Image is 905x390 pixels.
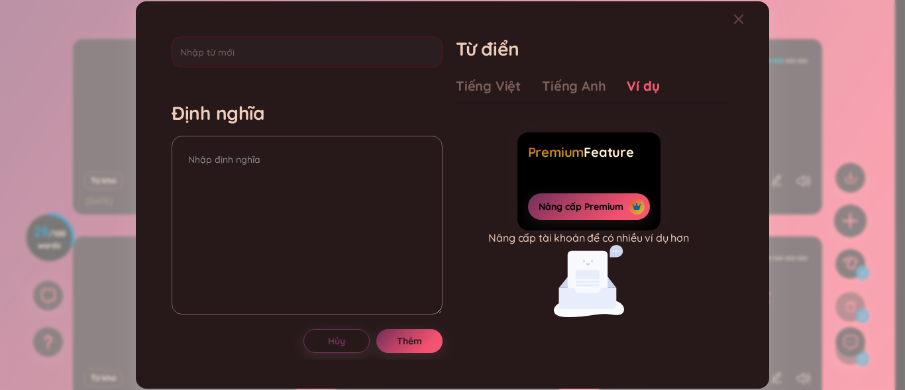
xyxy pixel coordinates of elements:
span: Thêm [397,334,422,348]
div: Tiếng Việt [456,77,521,95]
img: crown icon [632,202,641,211]
h4: Định nghĩa [172,101,443,125]
div: Tiếng Anh [542,77,606,95]
div: Ví dụ [627,77,659,95]
input: Nhập từ mới [172,37,443,67]
div: Feature [527,143,649,162]
span: Nâng cấp Premium [538,200,623,213]
span: Premium [527,144,584,160]
h1: Từ điển [456,37,727,61]
div: Nâng cấp tài khoản để có nhiều ví dụ hơn [488,230,689,245]
button: Close [733,1,769,37]
span: Hủy [328,334,345,348]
